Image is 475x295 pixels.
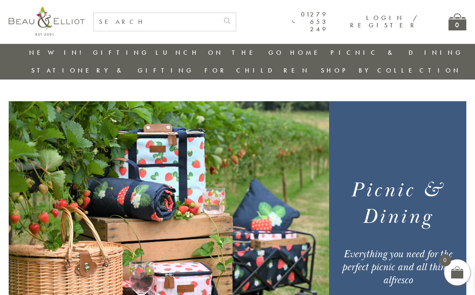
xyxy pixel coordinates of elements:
[439,254,451,266] span: 0
[292,11,328,33] a: 01279 653 249
[336,177,460,230] h1: Picnic & Dining
[205,66,310,75] a: For Children
[9,7,85,36] img: logo
[290,48,325,57] a: Home
[155,48,284,57] a: Lunch On The Go
[336,248,460,287] div: Everything you need for the perfect picnic and all things alfresco
[350,13,418,30] a: Login / Register
[449,13,466,30] a: 0
[321,66,461,75] a: Shop by collection
[29,48,87,57] a: New in!
[93,48,149,57] a: Gifting
[31,66,194,75] a: Stationery & Gifting
[94,13,218,31] input: SEARCH
[330,48,463,57] a: Picnic & Dining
